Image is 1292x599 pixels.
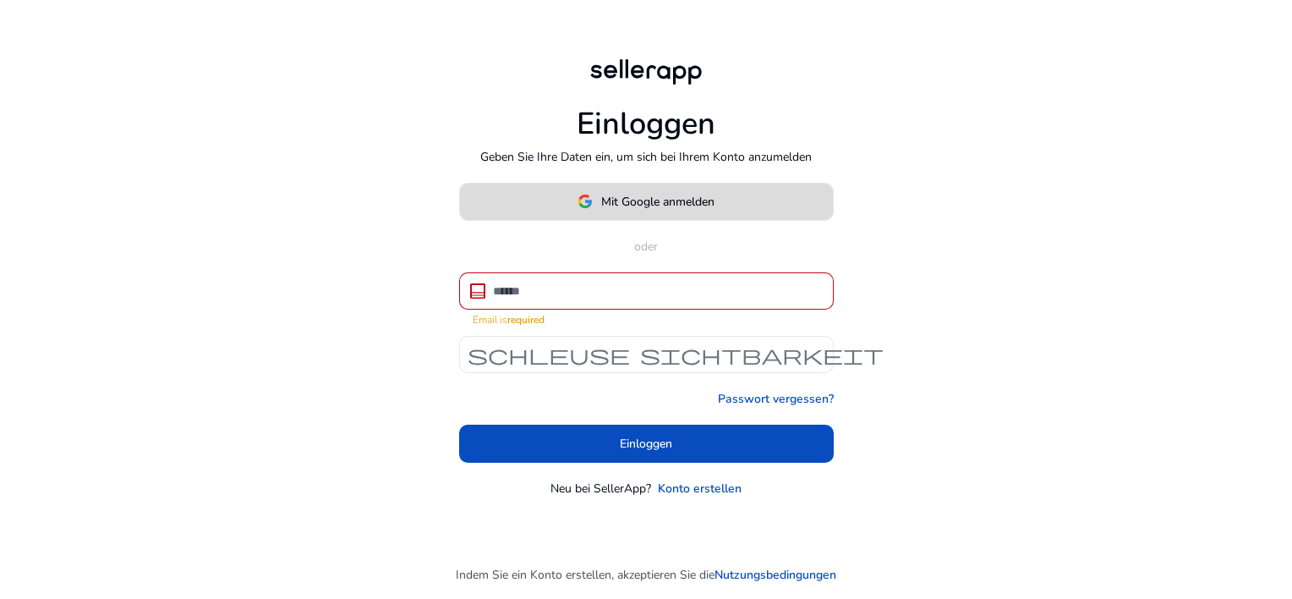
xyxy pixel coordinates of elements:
p: Neu bei SellerApp? [550,480,651,497]
button: Mit Google anmelden [459,183,834,221]
span: Einloggen [620,435,672,453]
span: Sichtbarkeit [640,344,884,365]
h1: Einloggen [577,106,715,142]
span: Post [468,281,488,301]
a: Nutzungsbedingungen [714,566,836,584]
p: Geben Sie Ihre Daten ein, um sich bei Ihrem Konto anzumelden [480,148,812,166]
span: Mit Google anmelden [601,193,714,211]
a: Konto erstellen [658,480,742,497]
font: Indem Sie ein Konto erstellen, akzeptieren Sie die [456,567,714,583]
strong: required [507,313,545,327]
a: Passwort vergessen? [718,390,834,408]
button: Einloggen [459,425,834,463]
p: oder [459,238,834,256]
mat-error: Email is [473,310,820,327]
span: Schleuse [468,344,630,365]
img: google-logo.svg [578,194,593,209]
